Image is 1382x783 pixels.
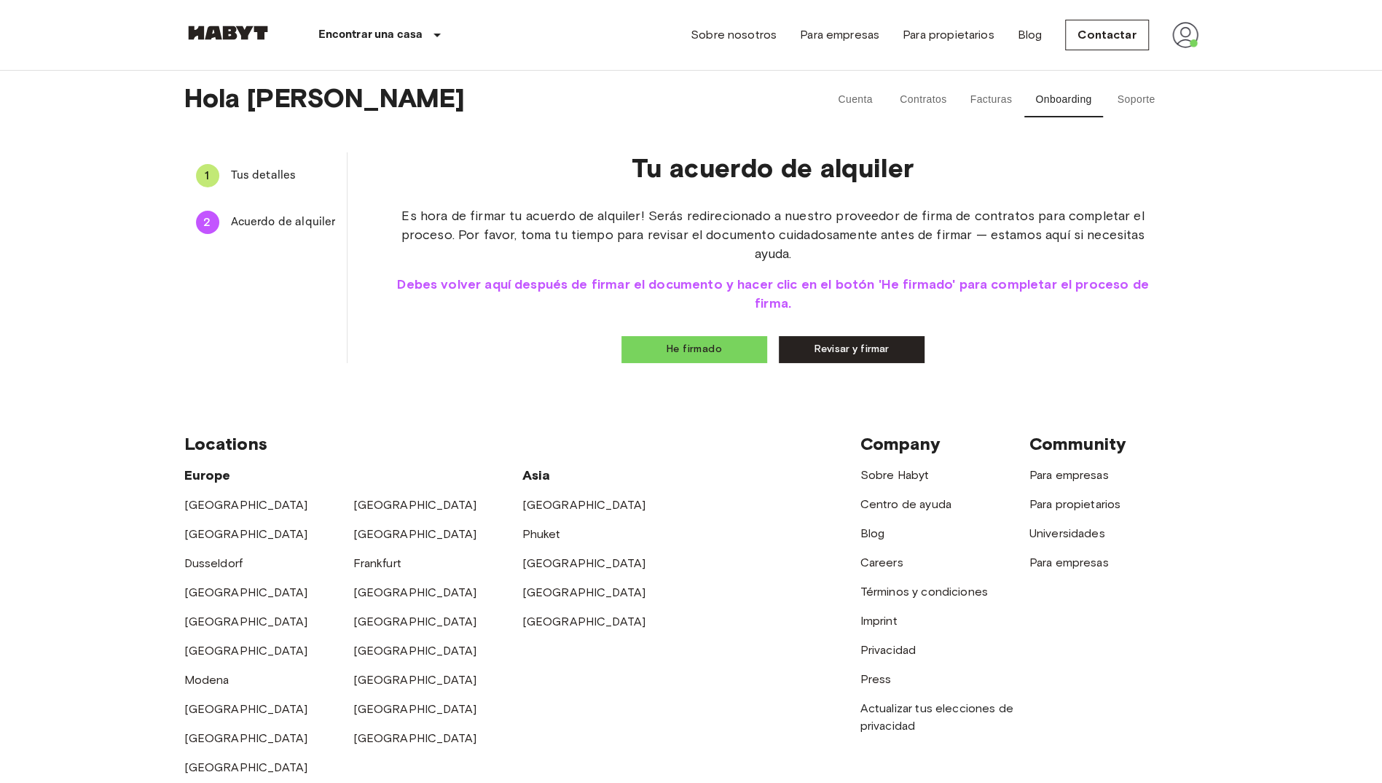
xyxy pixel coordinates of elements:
a: Press [860,672,892,686]
a: Para propietarios [1029,497,1121,511]
a: [GEOGRAPHIC_DATA] [353,615,477,628]
a: [GEOGRAPHIC_DATA] [184,760,308,774]
a: [GEOGRAPHIC_DATA] [353,673,477,687]
a: Modena [184,673,229,687]
a: Revisar y firmar [779,336,924,363]
a: Sobre nosotros [691,26,777,44]
img: Habyt [184,26,272,40]
a: Centro de ayuda [860,497,951,511]
span: Locations [184,433,267,454]
a: [GEOGRAPHIC_DATA] [522,556,646,570]
a: [GEOGRAPHIC_DATA] [184,615,308,628]
span: Europe [184,467,231,483]
a: [GEOGRAPHIC_DATA] [353,644,477,658]
a: Frankfurt [353,556,401,570]
a: [GEOGRAPHIC_DATA] [353,498,477,512]
span: Hola [PERSON_NAME] [184,82,782,117]
a: [GEOGRAPHIC_DATA] [353,585,477,599]
a: Privacidad [860,643,916,657]
button: Contratos [888,82,958,117]
span: Company [860,433,941,454]
a: [GEOGRAPHIC_DATA] [184,585,308,599]
a: [GEOGRAPHIC_DATA] [184,644,308,658]
a: Imprint [860,614,898,628]
button: Soporte [1104,82,1169,117]
p: Tu acuerdo de alquiler [394,152,1151,183]
a: [GEOGRAPHIC_DATA] [184,498,308,512]
a: Contactar [1065,20,1148,50]
div: 1Tus detalles [184,158,348,193]
button: Cuenta [822,82,888,117]
a: [GEOGRAPHIC_DATA] [353,702,477,716]
a: Actualizar tus elecciones de privacidad [860,701,1013,733]
button: Onboarding [1024,82,1103,117]
div: 2 [196,211,219,234]
span: Es hora de firmar tu acuerdo de alquiler! Serás redirecionado a nuestro proveedor de firma de con... [394,206,1151,263]
a: Sobre Habyt [860,468,930,482]
a: Para propietarios [903,26,994,44]
a: [GEOGRAPHIC_DATA] [522,615,646,628]
span: Debes volver aquí después de firmar el documento y hacer clic en el botón 'He firmado' para compl... [394,275,1151,313]
a: Careers [860,556,903,569]
a: Términos y condiciones [860,585,988,599]
a: [GEOGRAPHIC_DATA] [184,527,308,541]
a: Universidades [1029,526,1105,540]
a: [GEOGRAPHIC_DATA] [353,527,477,541]
a: [GEOGRAPHIC_DATA] [353,731,477,745]
div: 1 [196,164,219,187]
a: Para empresas [1029,556,1109,569]
button: He firmado [621,336,767,363]
a: Blog [860,526,885,540]
span: Asia [522,467,551,483]
a: Para empresas [1029,468,1109,482]
a: [GEOGRAPHIC_DATA] [522,498,646,512]
a: [GEOGRAPHIC_DATA] [184,731,308,745]
a: [GEOGRAPHIC_DATA] [522,585,646,599]
a: Dusseldorf [184,556,243,570]
span: Tus detalles [231,167,336,184]
span: Acuerdo de alquiler [231,214,336,231]
a: Blog [1018,26,1043,44]
div: 2Acuerdo de alquiler [184,205,348,240]
img: avatar [1172,22,1198,48]
p: Encontrar una casa [318,26,423,44]
button: Facturas [958,82,1024,117]
a: Para empresas [800,26,879,44]
a: [GEOGRAPHIC_DATA] [184,702,308,716]
a: Phuket [522,527,561,541]
span: Community [1029,433,1126,454]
